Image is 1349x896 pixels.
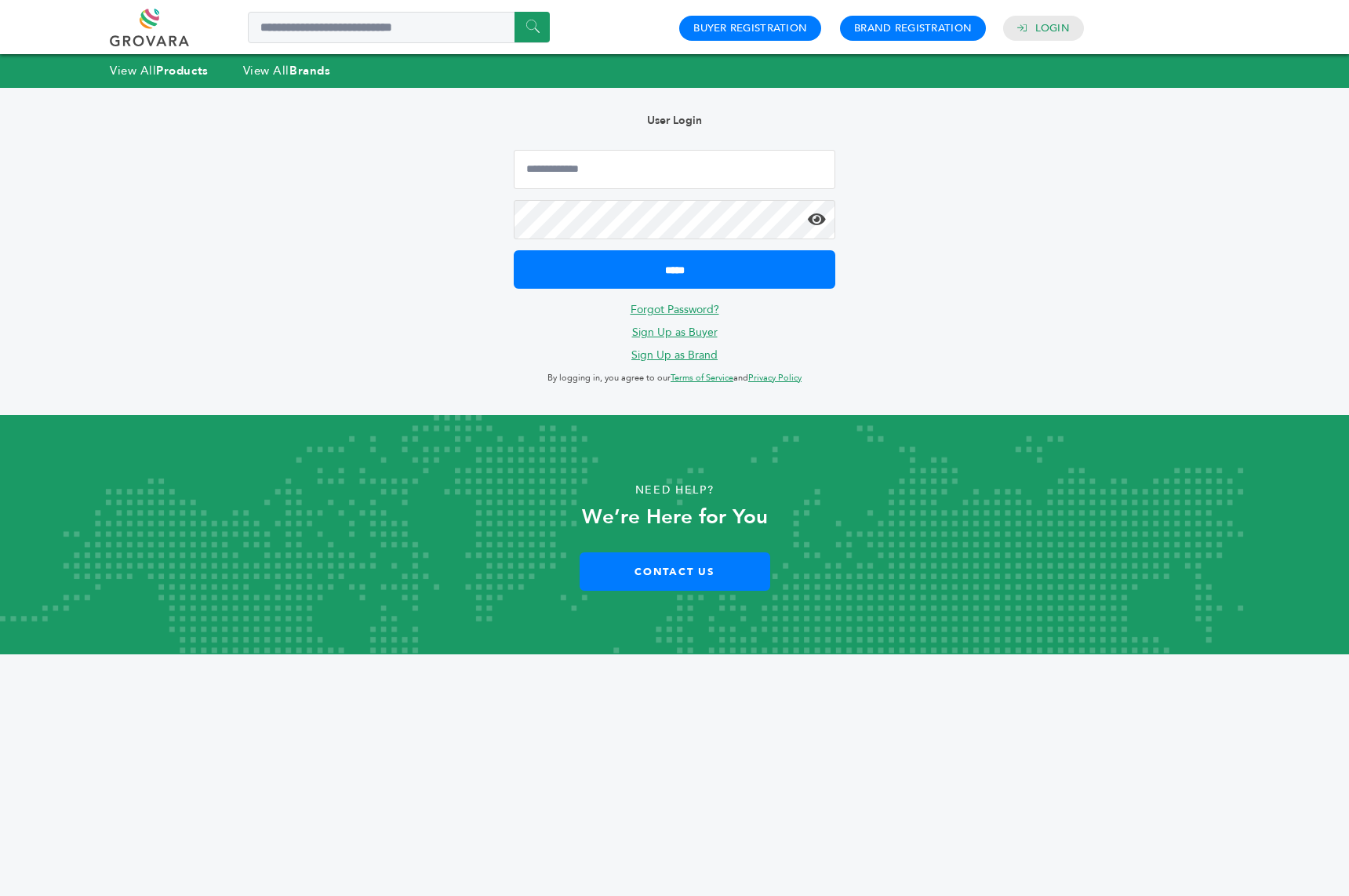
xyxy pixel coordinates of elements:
a: Terms of Service [671,372,733,384]
a: Contact Us [580,552,770,591]
a: Buyer Registration [693,21,807,35]
a: View AllProducts [110,63,209,78]
a: Brand Registration [854,21,972,35]
input: Email Address [514,150,835,189]
input: Password [514,200,835,239]
a: Forgot Password? [631,302,719,317]
input: Search a product or brand... [248,12,550,43]
strong: We’re Here for You [582,503,768,531]
a: Login [1035,21,1070,35]
a: View AllBrands [243,63,331,78]
p: By logging in, you agree to our and [514,369,835,388]
a: Sign Up as Buyer [632,325,718,340]
strong: Products [156,63,208,78]
strong: Brands [289,63,330,78]
a: Privacy Policy [748,372,802,384]
b: User Login [647,113,702,128]
p: Need Help? [67,479,1282,502]
a: Sign Up as Brand [631,348,718,362]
